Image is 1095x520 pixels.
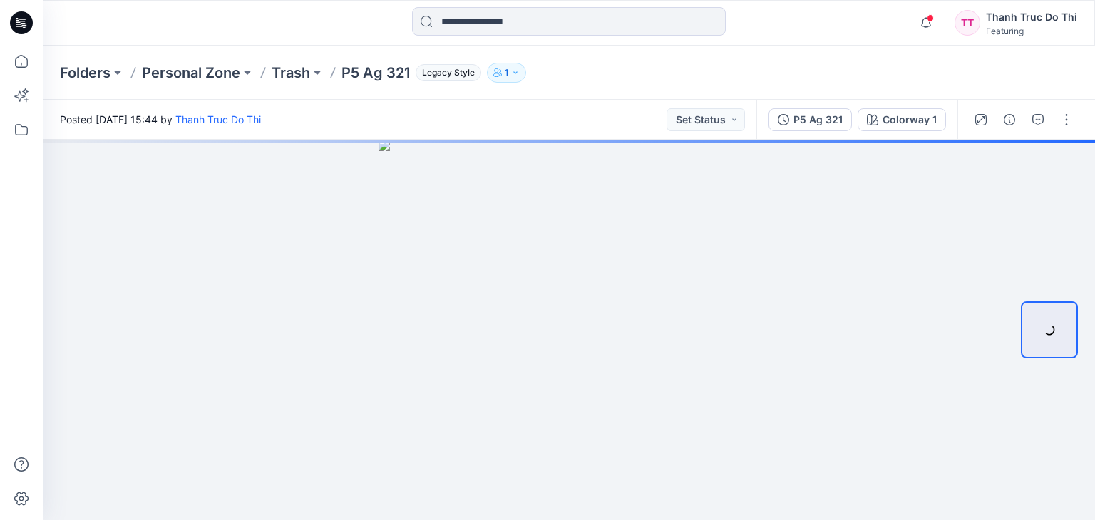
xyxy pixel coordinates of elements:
button: Legacy Style [410,63,481,83]
button: 1 [487,63,526,83]
img: eyJhbGciOiJIUzI1NiIsImtpZCI6IjAiLCJzbHQiOiJzZXMiLCJ0eXAiOiJKV1QifQ.eyJkYXRhIjp7InR5cGUiOiJzdG9yYW... [379,140,759,520]
button: P5 Ag 321 [768,108,852,131]
button: Colorway 1 [858,108,946,131]
p: P5 Ag 321 [341,63,410,83]
a: Thanh Truc Do Thi [175,113,261,125]
button: Details [998,108,1021,131]
a: Personal Zone [142,63,240,83]
a: Trash [272,63,310,83]
div: Thanh Truc Do Thi [986,9,1077,26]
div: Featuring [986,26,1077,36]
span: Legacy Style [416,64,481,81]
a: Folders [60,63,110,83]
p: 1 [505,65,508,80]
div: Colorway 1 [883,112,937,128]
div: TT [955,10,980,36]
span: Posted [DATE] 15:44 by [60,112,261,127]
div: P5 Ag 321 [793,112,843,128]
